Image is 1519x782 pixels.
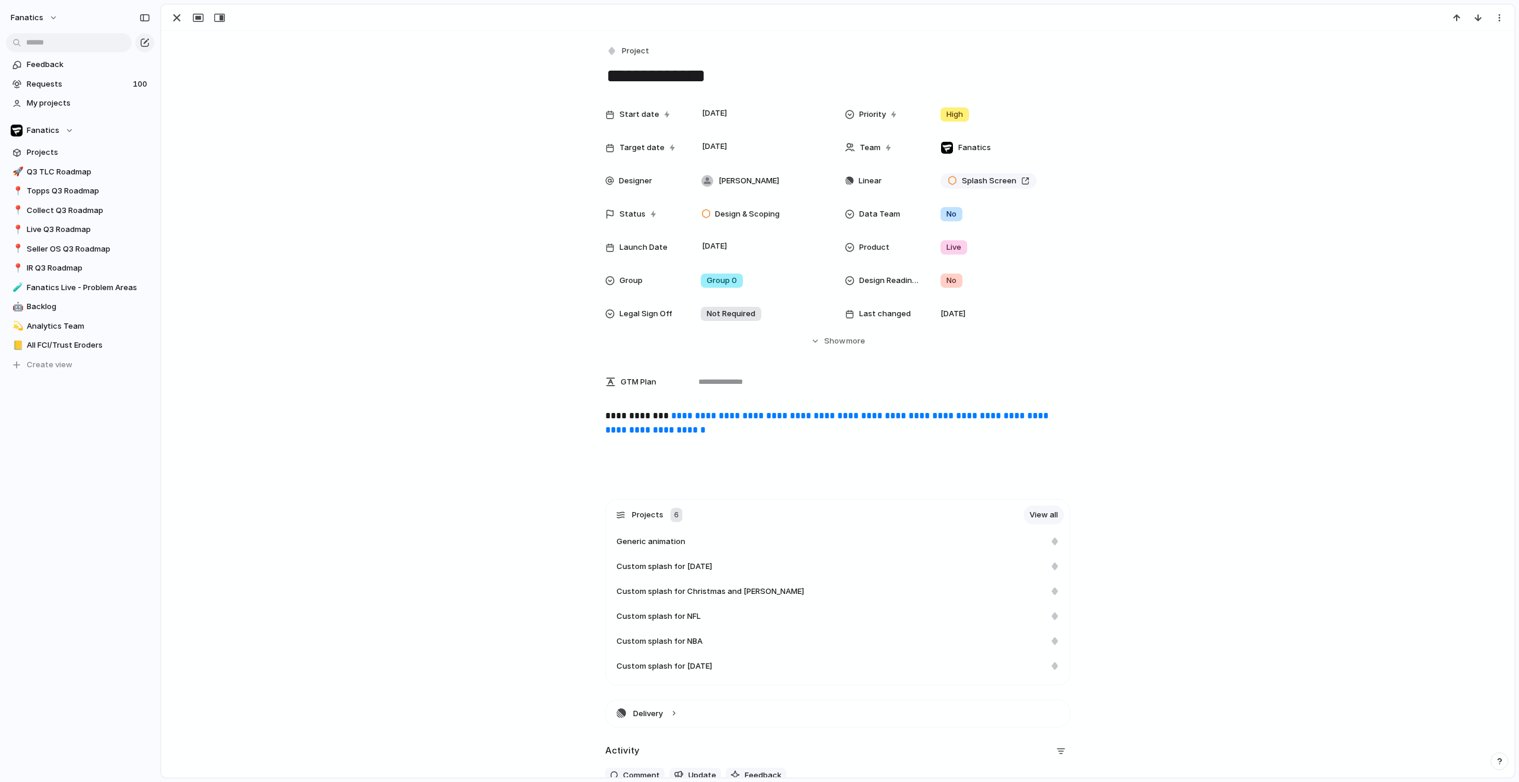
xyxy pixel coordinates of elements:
span: [DATE] [699,239,730,253]
button: 🚀 [11,166,23,178]
span: Comment [623,770,660,781]
span: fanatics [11,12,43,24]
button: 🤖 [11,301,23,313]
span: Design Readiness [859,275,921,287]
span: [DATE] [940,308,965,320]
span: Q3 TLC Roadmap [27,166,150,178]
span: Requests [27,78,129,90]
span: Projects [632,509,663,521]
span: more [846,335,865,347]
div: 📍Live Q3 Roadmap [6,221,154,239]
button: 📒 [11,339,23,351]
span: [DATE] [699,139,730,154]
a: 📍IR Q3 Roadmap [6,259,154,277]
span: Data Team [859,208,900,220]
div: 📍 [12,262,21,275]
a: My projects [6,94,154,112]
span: GTM Plan [621,376,656,388]
button: Project [604,43,653,60]
span: Analytics Team [27,320,150,332]
a: 📍Seller OS Q3 Roadmap [6,240,154,258]
a: 🚀Q3 TLC Roadmap [6,163,154,181]
button: 🧪 [11,282,23,294]
span: Group 0 [707,275,737,287]
span: Status [619,208,646,220]
div: 📍 [12,185,21,198]
span: Start date [619,109,659,120]
span: Priority [859,109,886,120]
span: Team [860,142,881,154]
span: Update [688,770,716,781]
span: No [946,208,956,220]
span: Target date [619,142,665,154]
span: Live [946,241,961,253]
span: Live Q3 Roadmap [27,224,150,236]
button: Create view [6,356,154,374]
a: 📍Collect Q3 Roadmap [6,202,154,220]
button: fanatics [5,8,64,27]
button: Showmore [605,330,1070,352]
span: IR Q3 Roadmap [27,262,150,274]
span: Linear [859,175,882,187]
span: All FCI/Trust Eroders [27,339,150,351]
span: Design & Scoping [715,208,780,220]
span: High [946,109,963,120]
a: Splash Screen [940,173,1037,189]
span: Fanatics [958,142,991,154]
button: Delivery [606,700,1070,727]
div: 🤖 [12,300,21,314]
h2: Activity [605,744,640,758]
span: Topps Q3 Roadmap [27,185,150,197]
a: Requests100 [6,75,154,93]
button: 📍 [11,243,23,255]
button: Fanatics [6,122,154,139]
span: Create view [27,359,72,371]
span: 100 [133,78,150,90]
span: Legal Sign Off [619,308,672,320]
button: 📍 [11,185,23,197]
div: 📍 [12,242,21,256]
span: [PERSON_NAME] [719,175,779,187]
button: 💫 [11,320,23,332]
span: Designer [619,175,652,187]
div: 🧪 [12,281,21,294]
div: 📒 [12,339,21,352]
span: Last changed [859,308,911,320]
span: Feedback [27,59,150,71]
span: Not Required [707,308,755,320]
button: 📍 [11,205,23,217]
a: Feedback [6,56,154,74]
span: Custom splash for [DATE] [617,660,712,672]
span: Custom splash for Christmas and [PERSON_NAME] [617,586,804,597]
span: [DATE] [699,106,730,120]
span: Generic animation [617,536,685,548]
span: Group [619,275,643,287]
div: 💫 [12,319,21,333]
a: View all [1024,506,1064,524]
span: My projects [27,97,150,109]
a: 🤖Backlog [6,298,154,316]
button: 📍 [11,224,23,236]
span: Backlog [27,301,150,313]
span: Fanatics [27,125,59,136]
a: 🧪Fanatics Live - Problem Areas [6,279,154,297]
span: Product [859,241,889,253]
a: 📍Topps Q3 Roadmap [6,182,154,200]
a: 📒All FCI/Trust Eroders [6,336,154,354]
span: Launch Date [619,241,668,253]
span: Project [622,45,649,57]
a: 💫Analytics Team [6,317,154,335]
span: Collect Q3 Roadmap [27,205,150,217]
div: 🚀 [12,165,21,179]
div: 📍 [12,223,21,237]
span: Feedback [745,770,781,781]
div: 6 [670,508,682,522]
button: 📍 [11,262,23,274]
